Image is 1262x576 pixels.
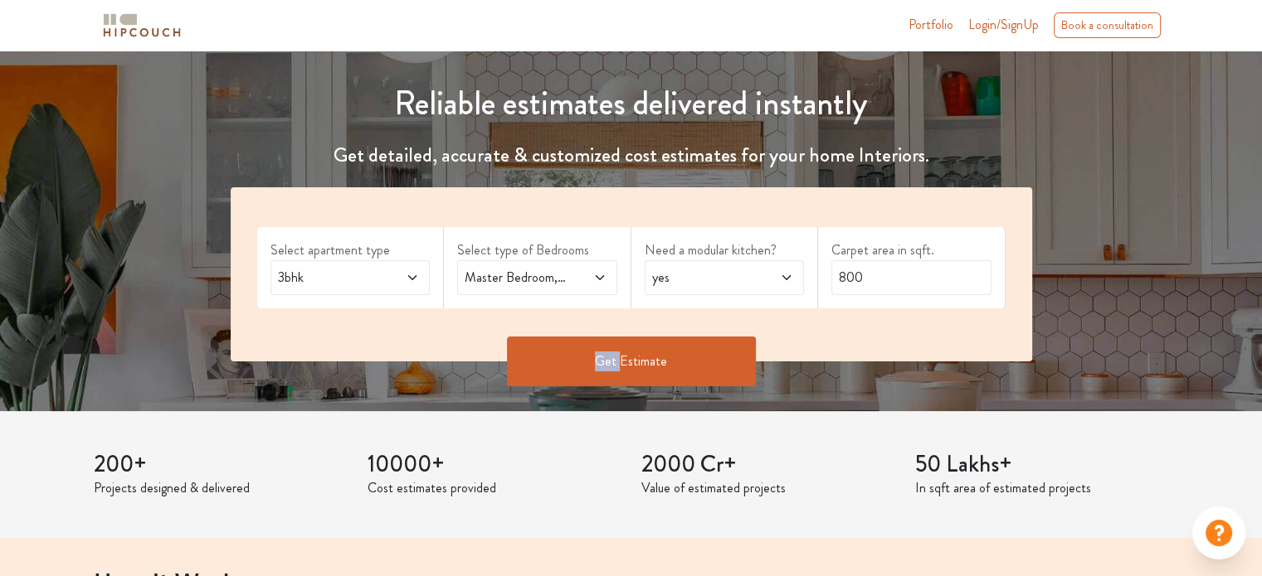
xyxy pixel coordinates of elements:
[270,240,431,260] label: Select apartment type
[915,451,1169,479] h3: 50 Lakhs+
[368,451,621,479] h3: 10000+
[221,143,1042,167] h4: Get detailed, accurate & customized cost estimates for your home Interiors.
[94,451,348,479] h3: 200+
[94,478,348,498] p: Projects designed & delivered
[100,11,183,40] img: logo-horizontal.svg
[831,240,992,260] label: Carpet area in sqft.
[968,15,1039,34] span: Login/SignUp
[649,268,758,288] span: yes
[831,260,992,295] input: Enter area sqft
[915,478,1169,498] p: In sqft area of estimated projects
[461,268,570,288] span: Master Bedroom,Home Office Study,Kids Room 1
[1054,12,1161,38] div: Book a consultation
[909,15,953,35] a: Portfolio
[368,478,621,498] p: Cost estimates provided
[641,478,895,498] p: Value of estimated projects
[507,336,756,386] button: Get Estimate
[641,451,895,479] h3: 2000 Cr+
[645,240,805,260] label: Need a modular kitchen?
[275,268,383,288] span: 3bhk
[457,240,617,260] label: Select type of Bedrooms
[100,7,183,44] span: logo-horizontal.svg
[221,84,1042,123] h1: Reliable estimates delivered instantly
